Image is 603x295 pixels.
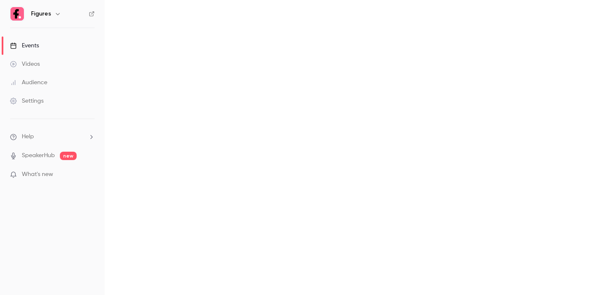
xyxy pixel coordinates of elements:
[10,60,40,68] div: Videos
[60,152,77,160] span: new
[10,7,24,21] img: Figures
[10,78,47,87] div: Audience
[31,10,51,18] h6: Figures
[10,97,44,105] div: Settings
[10,132,95,141] li: help-dropdown-opener
[10,41,39,50] div: Events
[22,170,53,179] span: What's new
[22,151,55,160] a: SpeakerHub
[22,132,34,141] span: Help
